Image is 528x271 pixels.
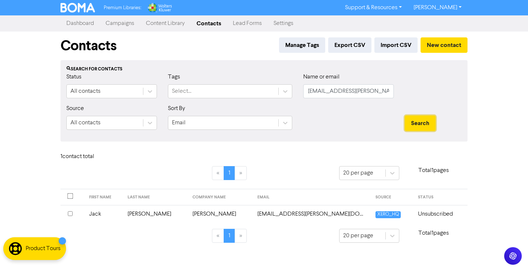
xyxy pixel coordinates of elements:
div: Email [172,118,186,127]
h1: Contacts [60,37,117,54]
p: Total 1 pages [399,229,467,238]
div: All contacts [70,118,100,127]
th: STATUS [414,189,467,205]
a: Contacts [191,16,227,31]
label: Status [66,73,81,81]
div: Search for contacts [66,66,462,73]
a: Dashboard [60,16,100,31]
a: Page 1 is your current page [224,229,235,243]
img: Wolters Kluwer [147,3,172,12]
button: Search [405,116,436,131]
div: All contacts [70,87,100,96]
a: [PERSON_NAME] [408,2,467,14]
td: [PERSON_NAME] [123,205,188,223]
th: SOURCE [371,189,413,205]
a: Content Library [140,16,191,31]
button: New contact [421,37,467,53]
button: Manage Tags [279,37,325,53]
a: Lead Forms [227,16,268,31]
a: Campaigns [100,16,140,31]
th: FIRST NAME [85,189,123,205]
td: jack.redican@gmail.com [253,205,371,223]
img: BOMA Logo [60,3,95,12]
div: Select... [172,87,191,96]
div: 20 per page [343,231,373,240]
label: Name or email [303,73,340,81]
button: Export CSV [328,37,371,53]
span: Premium Libraries: [104,6,141,10]
label: Sort By [168,104,185,113]
th: LAST NAME [123,189,188,205]
td: [PERSON_NAME] [188,205,253,223]
p: Total 1 pages [399,166,467,175]
label: Tags [168,73,180,81]
td: Unsubscribed [414,205,467,223]
a: Settings [268,16,299,31]
iframe: Chat Widget [491,236,528,271]
td: Jack [85,205,123,223]
th: EMAIL [253,189,371,205]
label: Source [66,104,84,113]
button: Import CSV [374,37,418,53]
a: Page 1 is your current page [224,166,235,180]
a: Support & Resources [339,2,408,14]
span: XERO_HQ [375,211,401,218]
th: COMPANY NAME [188,189,253,205]
div: 20 per page [343,169,373,177]
h6: 1 contact total [60,153,119,160]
